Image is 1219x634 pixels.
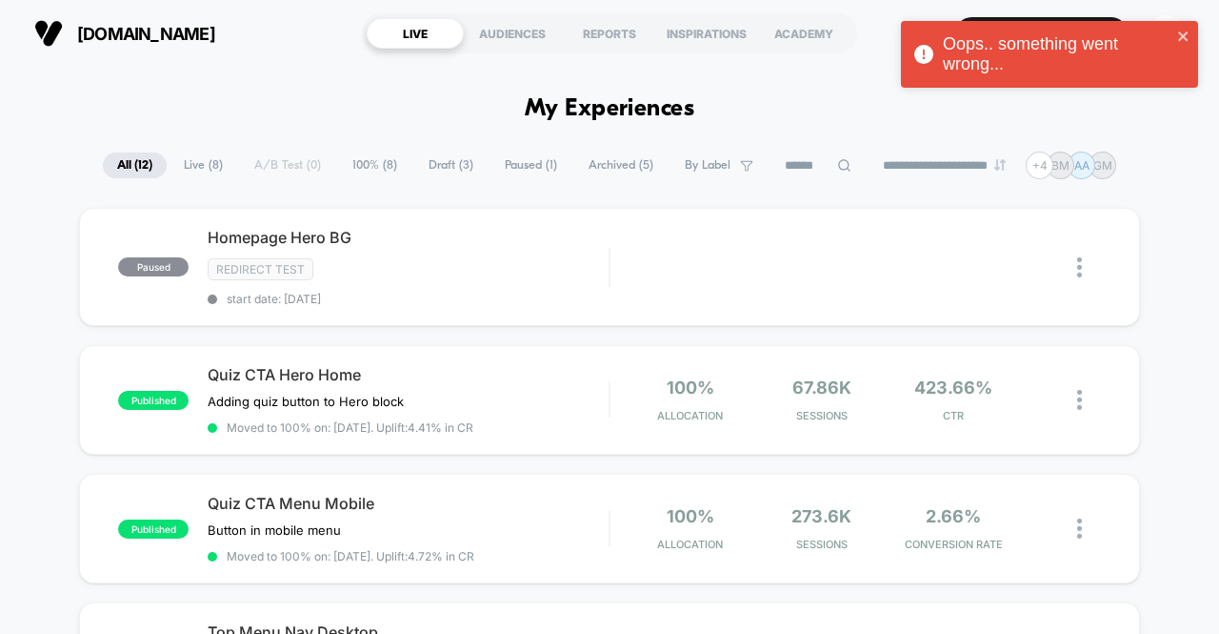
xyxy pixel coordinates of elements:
div: + 4 [1026,152,1053,179]
span: published [118,520,189,539]
span: By Label [685,158,730,173]
span: 100% ( 8 ) [338,153,411,178]
img: close [1077,257,1082,277]
span: Sessions [761,538,883,551]
span: paused [118,257,189,276]
div: AUDIENCES [464,18,561,49]
span: Quiz CTA Menu Mobile [208,494,609,513]
div: LIVE [367,18,464,49]
span: Allocation [657,409,723,422]
span: [DOMAIN_NAME] [77,24,215,44]
span: Live ( 8 ) [170,153,237,178]
span: CONVERSION RATE [892,538,1014,551]
div: REPORTS [561,18,658,49]
img: Visually logo [34,19,63,48]
span: Allocation [657,538,723,551]
div: Oops.. something went wrong... [943,34,1171,74]
img: end [994,159,1006,171]
span: 100% [667,506,714,526]
span: Redirect Test [208,258,313,280]
button: [DOMAIN_NAME] [29,18,221,49]
button: close [1177,29,1190,47]
span: Draft ( 3 ) [414,153,488,178]
p: AA [1074,158,1089,173]
span: 67.86k [792,378,851,398]
p: GM [1093,158,1112,173]
span: Moved to 100% on: [DATE] . Uplift: 4.41% in CR [227,420,473,435]
span: 2.66% [926,506,981,526]
span: published [118,391,189,410]
p: BM [1051,158,1069,173]
span: CTR [892,409,1014,422]
span: start date: [DATE] [208,292,609,306]
span: Adding quiz button to Hero block [208,394,404,409]
span: 423.66% [914,378,992,398]
span: Homepage Hero BG [208,228,609,247]
span: Quiz CTA Hero Home [208,365,609,384]
img: close [1077,390,1082,410]
h1: My Experiences [525,95,695,123]
div: INSPIRATIONS [658,18,755,49]
img: close [1077,519,1082,539]
span: Paused ( 1 ) [490,153,571,178]
span: 100% [667,378,714,398]
span: Archived ( 5 ) [574,153,668,178]
span: 273.6k [791,506,851,526]
button: DK [1142,14,1190,53]
div: ACADEMY [755,18,852,49]
span: Button in mobile menu [208,522,341,538]
span: Moved to 100% on: [DATE] . Uplift: 4.72% in CR [227,549,474,563]
span: All ( 12 ) [103,153,167,178]
div: DK [1148,15,1185,52]
span: Sessions [761,409,883,422]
